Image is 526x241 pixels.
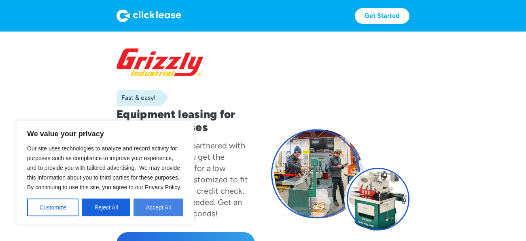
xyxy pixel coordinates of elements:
button: Reject All [82,199,130,216]
a: Get Started [355,8,409,24]
h1: Equipment leasing for small businesses [117,108,255,133]
div: Fast & easy! [117,94,156,102]
button: Customize [27,199,78,216]
button: Accept All [134,199,183,216]
div: We value your privacy [16,120,194,225]
p: We value your privacy [27,129,183,139]
img: Logo [117,9,181,22]
span: Our site uses technologies to analyze and record activity for purposes such as compliance to impr... [27,145,181,190]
